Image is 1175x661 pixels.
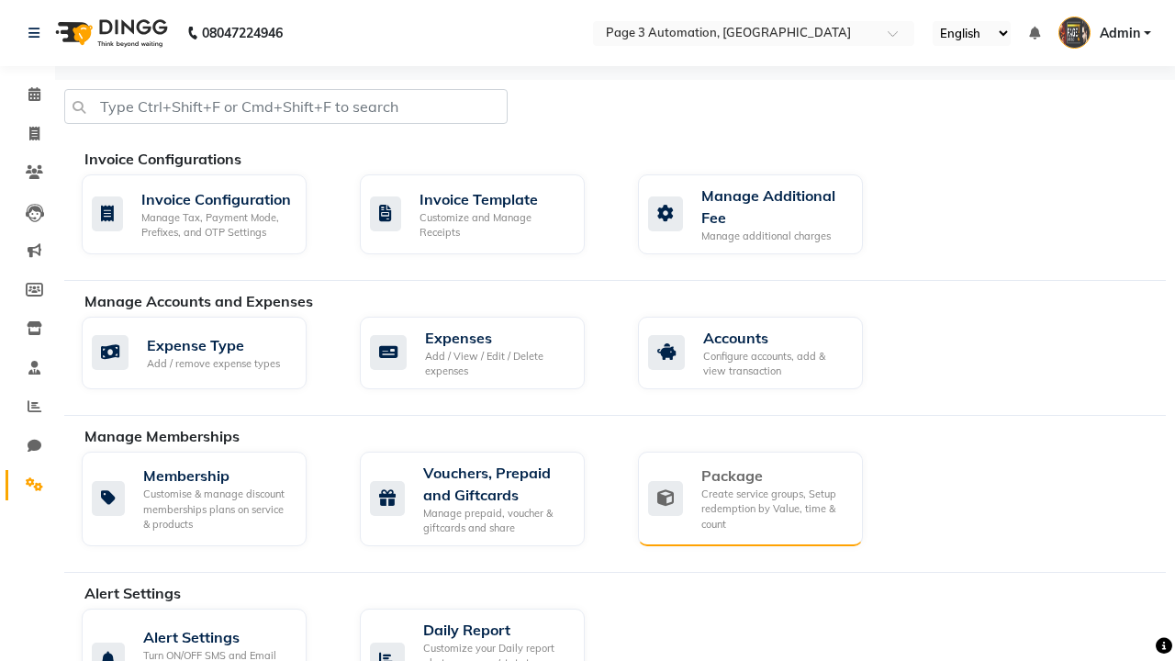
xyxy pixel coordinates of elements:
div: Add / View / Edit / Delete expenses [425,349,570,379]
div: Alert Settings [143,626,292,648]
a: Invoice TemplateCustomize and Manage Receipts [360,174,610,254]
div: Accounts [703,327,848,349]
a: PackageCreate service groups, Setup redemption by Value, time & count [638,452,889,546]
a: MembershipCustomise & manage discount memberships plans on service & products [82,452,332,546]
div: Manage Tax, Payment Mode, Prefixes, and OTP Settings [141,210,292,241]
div: Manage additional charges [701,229,848,244]
input: Type Ctrl+Shift+F or Cmd+Shift+F to search [64,89,508,124]
a: Expense TypeAdd / remove expense types [82,317,332,389]
div: Create service groups, Setup redemption by Value, time & count [701,487,848,532]
div: Add / remove expense types [147,356,280,372]
div: Invoice Configuration [141,188,292,210]
div: Vouchers, Prepaid and Giftcards [423,462,570,506]
a: Manage Additional FeeManage additional charges [638,174,889,254]
div: Manage Additional Fee [701,185,848,229]
div: Daily Report [423,619,570,641]
div: Manage prepaid, voucher & giftcards and share [423,506,570,536]
a: ExpensesAdd / View / Edit / Delete expenses [360,317,610,389]
div: Configure accounts, add & view transaction [703,349,848,379]
div: Customise & manage discount memberships plans on service & products [143,487,292,532]
div: Invoice Template [420,188,570,210]
a: AccountsConfigure accounts, add & view transaction [638,317,889,389]
a: Vouchers, Prepaid and GiftcardsManage prepaid, voucher & giftcards and share [360,452,610,546]
b: 08047224946 [202,7,283,59]
span: Admin [1100,24,1140,43]
div: Expenses [425,327,570,349]
div: Package [701,465,848,487]
a: Invoice ConfigurationManage Tax, Payment Mode, Prefixes, and OTP Settings [82,174,332,254]
div: Expense Type [147,334,280,356]
div: Customize and Manage Receipts [420,210,570,241]
div: Membership [143,465,292,487]
img: Admin [1058,17,1091,49]
img: logo [47,7,173,59]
